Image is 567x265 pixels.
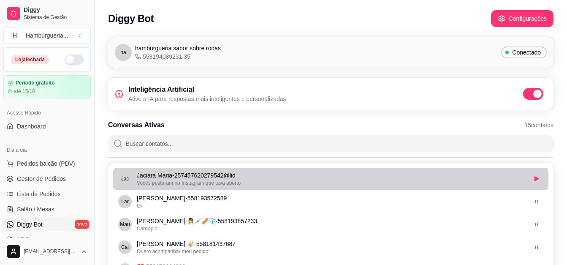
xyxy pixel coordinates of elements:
[16,80,55,86] article: Período gratuito
[491,10,553,27] button: Configurações
[120,221,130,228] span: Maura Criss 👩‍⚕️💉🩹🩺
[3,233,91,246] a: KDS
[65,55,84,65] button: Alterar Status
[137,180,241,186] span: Vocês postaram no Instagram que tava aberto
[123,135,548,152] input: Buscar contatos...
[137,240,526,248] p: [PERSON_NAME] ✌🏼 - 558181437687
[137,194,526,202] p: [PERSON_NAME] - 558193572589
[3,187,91,201] a: Lista de Pedidos
[128,95,286,103] p: Ative a IA para respostas mais inteligentes e personalizadas
[24,14,87,21] span: Sistema de Gestão
[17,190,61,198] span: Lista de Pedidos
[26,31,68,40] div: Hambúrgueria ...
[3,157,91,170] button: Pedidos balcão (PDV)
[137,249,210,254] span: Quero acompanhar meu pedido!
[3,143,91,157] div: Dia a dia
[3,3,91,24] a: DiggySistema de Gestão
[17,205,54,213] span: Salão / Mesas
[3,241,91,262] button: [EMAIL_ADDRESS][DOMAIN_NAME]
[137,171,526,180] p: Jaciara Maria - 257457620279542@lid
[135,44,221,52] span: hamburgueria sabor sobre rodas
[14,88,35,95] article: até 15/10
[120,49,126,56] span: ha
[3,172,91,186] a: Gestor de Pedidos
[11,31,19,40] span: H
[17,235,29,244] span: KDS
[137,203,142,209] span: Oi
[524,121,553,129] span: 15 contatos
[3,106,91,120] div: Acesso Rápido
[17,175,66,183] span: Gestor de Pedidos
[3,75,91,99] a: Período gratuitoaté 15/10
[137,226,157,232] span: Cardápio
[121,244,129,251] span: Caio Cesar ✌🏼
[135,52,190,61] span: 558194089231:35
[121,175,129,182] span: Jaciara Maria
[509,48,544,57] span: Conectado
[3,202,91,216] a: Salão / Mesas
[11,55,49,64] div: Loja fechada
[17,220,43,229] span: Diggy Bot
[3,120,91,133] a: Dashboard
[137,217,526,225] p: [PERSON_NAME] 👩‍⚕️💉🩹🩺 - 558193857233
[3,218,91,231] a: Diggy Botnovo
[24,248,77,255] span: [EMAIL_ADDRESS][DOMAIN_NAME]
[17,159,75,168] span: Pedidos balcão (PDV)
[24,6,87,14] span: Diggy
[121,198,128,205] span: Laryssa Flaviane
[3,27,91,44] button: Select a team
[17,122,46,131] span: Dashboard
[108,12,154,25] h2: Diggy Bot
[108,120,165,130] h3: Conversas Ativas
[128,85,286,95] h3: Inteligência Artificial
